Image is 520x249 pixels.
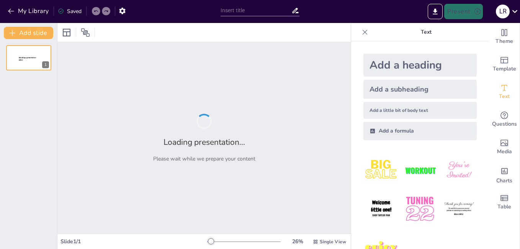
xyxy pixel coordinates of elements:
div: Slide 1 / 1 [61,238,207,245]
span: Table [497,203,511,211]
div: Add a heading [363,54,477,77]
button: My Library [6,5,52,17]
img: 3.jpeg [441,152,477,188]
span: Text [499,92,510,101]
span: Charts [496,177,512,185]
div: l r [496,5,510,18]
button: Export to PowerPoint [428,4,443,19]
div: Add ready made slides [489,51,520,78]
div: 26 % [288,238,307,245]
img: 1.jpeg [363,152,399,188]
span: Theme [495,37,513,46]
span: Position [81,28,90,37]
span: Questions [492,120,517,128]
div: Add charts and graphs [489,161,520,188]
span: Media [497,147,512,156]
div: Change the overall theme [489,23,520,51]
div: Saved [58,8,82,15]
div: Add images, graphics, shapes or video [489,133,520,161]
img: 4.jpeg [363,191,399,227]
input: Insert title [221,5,291,16]
p: Please wait while we prepare your content [153,155,255,162]
span: Template [493,65,516,73]
div: Add text boxes [489,78,520,106]
button: Present [444,4,482,19]
h2: Loading presentation... [164,137,245,147]
div: Get real-time input from your audience [489,106,520,133]
button: Add slide [4,27,53,39]
div: 1 [42,61,49,68]
button: l r [496,4,510,19]
div: Add a subheading [363,80,477,99]
div: Add a formula [363,122,477,140]
div: Layout [61,26,73,39]
span: Sendsteps presentation editor [19,57,36,61]
div: Add a table [489,188,520,216]
div: 1 [6,45,51,70]
img: 6.jpeg [441,191,477,227]
p: Text [371,23,481,41]
span: Single View [320,239,346,245]
div: Add a little bit of body text [363,102,477,119]
img: 5.jpeg [402,191,438,227]
img: 2.jpeg [402,152,438,188]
